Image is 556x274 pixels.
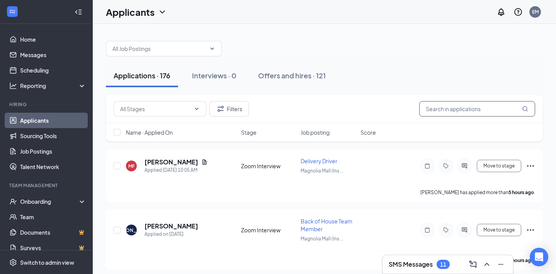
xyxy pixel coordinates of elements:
h3: SMS Messages [389,260,433,269]
div: Reporting [20,82,87,90]
button: Minimize [495,258,507,271]
svg: Tag [441,227,451,233]
a: Messages [20,47,86,63]
span: Score [360,129,376,136]
svg: ActiveChat [460,227,469,233]
span: Delivery Driver [301,157,337,164]
a: DocumentsCrown [20,225,86,240]
a: Applicants [20,113,86,128]
a: Job Postings [20,144,86,159]
div: Switch to admin view [20,259,74,266]
div: Applied on [DATE] [145,230,198,238]
b: 5 hours ago [508,189,534,195]
div: MF [128,163,135,169]
span: Magnolia Mall (Ins ... [301,236,343,242]
span: Magnolia Mall (Ins ... [301,168,343,174]
svg: Filter [216,104,225,113]
svg: ChevronUp [482,260,491,269]
svg: Note [423,163,432,169]
a: Home [20,32,86,47]
h5: [PERSON_NAME] [145,222,198,230]
div: Open Intercom Messenger [530,248,548,266]
svg: Note [423,227,432,233]
button: ComposeMessage [467,258,479,271]
button: Move to stage [477,160,521,172]
svg: Notifications [496,7,506,17]
button: Move to stage [477,224,521,236]
svg: ChevronDown [158,7,167,17]
input: Search in applications [419,101,535,117]
p: [PERSON_NAME] has applied more than . [420,189,535,196]
svg: Ellipses [526,225,535,235]
div: Team Management [9,182,85,189]
a: Scheduling [20,63,86,78]
button: Filter Filters [209,101,249,117]
svg: Tag [441,163,451,169]
b: 18 hours ago [506,257,534,263]
div: [PERSON_NAME] [112,227,151,233]
svg: ChevronDown [194,106,200,112]
input: All Stages [120,105,190,113]
svg: UserCheck [9,198,17,205]
div: Offers and hires · 121 [258,71,326,80]
svg: ActiveChat [460,163,469,169]
svg: Collapse [75,8,82,16]
div: Onboarding [20,198,80,205]
svg: ComposeMessage [468,260,478,269]
span: Back of House Team Member [301,218,352,232]
a: SurveysCrown [20,240,86,255]
div: 11 [440,261,446,268]
div: Zoom Interview [241,226,296,234]
span: Job posting [301,129,330,136]
button: ChevronUp [481,258,493,271]
div: Applications · 176 [114,71,170,80]
span: Stage [241,129,257,136]
svg: QuestionInfo [513,7,523,17]
svg: MagnifyingGlass [522,106,528,112]
a: Talent Network [20,159,86,174]
svg: WorkstreamLogo [9,8,16,15]
h5: [PERSON_NAME] [145,158,198,166]
input: All Job Postings [112,44,206,53]
svg: Document [201,159,207,165]
a: Team [20,209,86,225]
h1: Applicants [106,5,155,19]
div: Hiring [9,101,85,108]
svg: Minimize [496,260,505,269]
div: EM [532,8,539,15]
svg: Ellipses [526,161,535,171]
div: Applied [DATE] 10:05 AM [145,166,207,174]
svg: ChevronDown [209,46,215,52]
div: Zoom Interview [241,162,296,170]
div: Interviews · 0 [192,71,236,80]
span: Name · Applied On [126,129,173,136]
a: Sourcing Tools [20,128,86,144]
svg: Settings [9,259,17,266]
svg: Analysis [9,82,17,90]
